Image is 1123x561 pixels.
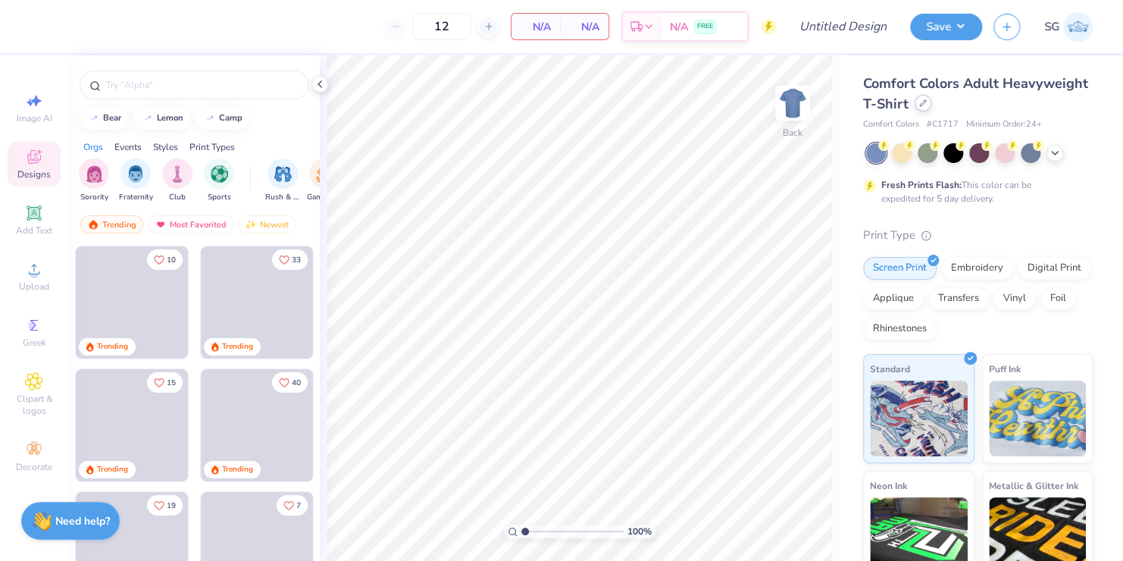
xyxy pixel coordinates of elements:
[1044,12,1093,42] a: SG
[114,140,142,154] div: Events
[272,372,308,393] button: Like
[307,158,342,203] div: filter for Game Day
[87,219,99,230] img: trending.gif
[162,158,192,203] div: filter for Club
[292,379,301,387] span: 40
[927,118,959,131] span: # C1717
[127,165,144,183] img: Fraternity Image
[881,179,962,191] strong: Fresh Prints Flash:
[153,140,178,154] div: Styles
[870,381,968,456] img: Standard
[211,165,228,183] img: Sports Image
[167,256,176,264] span: 10
[162,158,192,203] button: filter button
[1040,287,1076,310] div: Foil
[204,158,234,203] div: filter for Sports
[863,287,924,310] div: Applique
[265,158,300,203] div: filter for Rush & Bid
[1044,18,1059,36] span: SG
[265,158,300,203] button: filter button
[55,514,110,528] strong: Need help?
[167,379,176,387] span: 15
[79,158,109,203] button: filter button
[412,13,471,40] input: – –
[863,257,937,280] div: Screen Print
[1018,257,1091,280] div: Digital Print
[941,257,1013,280] div: Embroidery
[296,502,301,509] span: 7
[627,525,652,538] span: 100 %
[274,165,292,183] img: Rush & Bid Image
[697,21,713,32] span: FREE
[189,140,235,154] div: Print Types
[80,192,108,203] span: Sorority
[870,478,907,494] span: Neon Ink
[265,192,300,203] span: Rush & Bid
[147,372,183,393] button: Like
[142,114,154,123] img: trend_line.gif
[119,158,153,203] button: filter button
[307,192,342,203] span: Game Day
[204,114,216,123] img: trend_line.gif
[157,114,183,122] div: lemon
[238,215,296,233] div: Newest
[783,126,802,139] div: Back
[16,461,52,473] span: Decorate
[147,495,183,516] button: Like
[19,280,49,293] span: Upload
[989,478,1078,494] span: Metallic & Glitter Ink
[80,107,128,130] button: bear
[569,19,599,35] span: N/A
[105,77,299,92] input: Try "Alpha"
[148,215,233,233] div: Most Favorited
[147,249,183,270] button: Like
[1063,12,1093,42] img: Stevani Grosso
[870,361,910,377] span: Standard
[155,219,167,230] img: most_fav.gif
[103,114,121,122] div: bear
[777,88,808,118] img: Back
[787,11,899,42] input: Untitled Design
[881,178,1068,205] div: This color can be expedited for 5 day delivery.
[222,464,253,475] div: Trending
[23,337,46,349] span: Greek
[928,287,989,310] div: Transfers
[97,464,128,475] div: Trending
[670,19,688,35] span: N/A
[169,165,186,183] img: Club Image
[863,318,937,340] div: Rhinestones
[966,118,1042,131] span: Minimum Order: 24 +
[83,140,103,154] div: Orgs
[307,158,342,203] button: filter button
[222,341,253,353] div: Trending
[863,74,1088,113] span: Comfort Colors Adult Heavyweight T-Shirt
[17,112,52,124] span: Image AI
[277,495,308,516] button: Like
[119,192,153,203] span: Fraternity
[316,165,333,183] img: Game Day Image
[910,14,982,40] button: Save
[86,165,103,183] img: Sorority Image
[245,219,257,230] img: Newest.gif
[208,192,231,203] span: Sports
[863,227,1093,244] div: Print Type
[79,158,109,203] div: filter for Sorority
[989,361,1021,377] span: Puff Ink
[119,158,153,203] div: filter for Fraternity
[993,287,1036,310] div: Vinyl
[521,19,551,35] span: N/A
[204,158,234,203] button: filter button
[219,114,242,122] div: camp
[133,107,190,130] button: lemon
[989,381,1087,456] img: Puff Ink
[80,215,143,233] div: Trending
[167,502,176,509] span: 19
[169,192,186,203] span: Club
[863,118,919,131] span: Comfort Colors
[292,256,301,264] span: 33
[272,249,308,270] button: Like
[8,393,61,417] span: Clipart & logos
[97,341,128,353] div: Trending
[196,107,249,130] button: camp
[16,224,52,237] span: Add Text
